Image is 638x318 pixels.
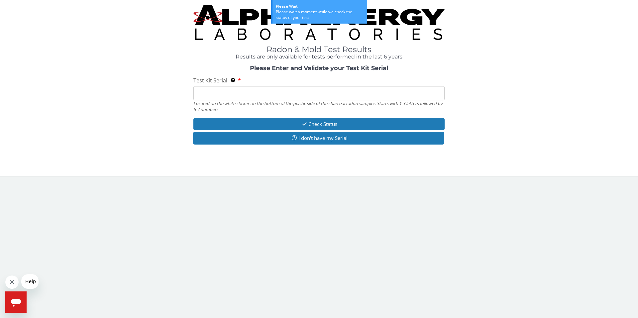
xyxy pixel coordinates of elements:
iframe: Button to launch messaging window [5,291,27,313]
h1: Radon & Mold Test Results [193,45,445,54]
iframe: Message from company [21,274,39,289]
h4: Results are only available for tests performed in the last 6 years [193,54,445,60]
img: TightCrop.jpg [193,5,445,40]
strong: Please Enter and Validate your Test Kit Serial [250,64,388,72]
div: Please Wait [276,3,364,9]
button: I don't have my Serial [193,132,444,144]
span: Test Kit Serial [193,77,227,84]
button: Check Status [193,118,445,130]
iframe: Close message [5,275,19,289]
div: Please wait a moment while we check the status of your test [276,9,364,20]
div: Located on the white sticker on the bottom of the plastic side of the charcoal radon sampler. Sta... [193,100,445,113]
